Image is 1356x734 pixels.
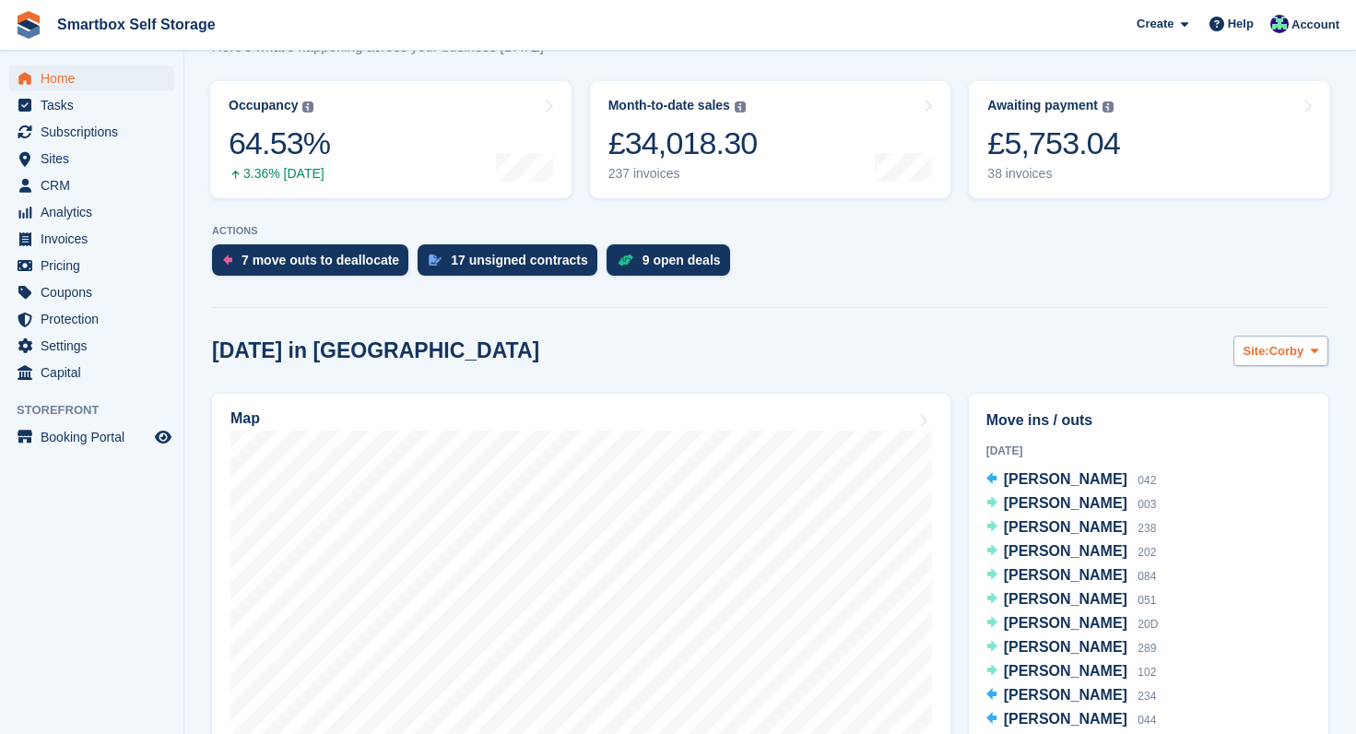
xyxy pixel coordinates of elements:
[1138,594,1156,607] span: 051
[1244,342,1269,361] span: Site:
[41,199,151,225] span: Analytics
[41,360,151,385] span: Capital
[986,708,1157,732] a: [PERSON_NAME] 044
[1291,16,1339,34] span: Account
[41,65,151,91] span: Home
[1138,714,1156,727] span: 044
[987,98,1098,113] div: Awaiting payment
[986,588,1157,612] a: [PERSON_NAME] 051
[9,306,174,332] a: menu
[1004,687,1127,703] span: [PERSON_NAME]
[230,410,260,427] h2: Map
[210,81,572,198] a: Occupancy 64.53% 3.36% [DATE]
[418,244,607,285] a: 17 unsigned contracts
[9,119,174,145] a: menu
[735,101,746,112] img: icon-info-grey-7440780725fd019a000dd9b08b2336e03edf1995a4989e88bcd33f0948082b44.svg
[969,81,1330,198] a: Awaiting payment £5,753.04 38 invoices
[9,253,174,278] a: menu
[1004,519,1127,535] span: [PERSON_NAME]
[1138,618,1158,631] span: 20D
[986,612,1159,636] a: [PERSON_NAME] 20D
[1004,471,1127,487] span: [PERSON_NAME]
[1004,495,1127,511] span: [PERSON_NAME]
[9,279,174,305] a: menu
[1004,663,1127,679] span: [PERSON_NAME]
[1004,615,1127,631] span: [PERSON_NAME]
[41,172,151,198] span: CRM
[1004,567,1127,583] span: [PERSON_NAME]
[986,443,1311,459] div: [DATE]
[41,253,151,278] span: Pricing
[9,172,174,198] a: menu
[17,401,183,420] span: Storefront
[229,166,330,182] div: 3.36% [DATE]
[643,253,721,267] div: 9 open deals
[41,92,151,118] span: Tasks
[1138,642,1156,655] span: 289
[987,124,1120,162] div: £5,753.04
[1004,711,1127,727] span: [PERSON_NAME]
[986,540,1157,564] a: [PERSON_NAME] 202
[212,244,418,285] a: 7 move outs to deallocate
[41,279,151,305] span: Coupons
[302,101,313,112] img: icon-info-grey-7440780725fd019a000dd9b08b2336e03edf1995a4989e88bcd33f0948082b44.svg
[1004,543,1127,559] span: [PERSON_NAME]
[607,244,739,285] a: 9 open deals
[986,684,1157,708] a: [PERSON_NAME] 234
[987,166,1120,182] div: 38 invoices
[223,255,232,266] img: move_outs_to_deallocate_icon-f764333ba52eb49d3ac5e1228854f67142a1ed5810a6f6cc68b1a99e826820c5.svg
[212,338,539,363] h2: [DATE] in [GEOGRAPHIC_DATA]
[1138,570,1156,583] span: 084
[608,166,758,182] div: 237 invoices
[41,333,151,359] span: Settings
[986,636,1157,660] a: [PERSON_NAME] 289
[1270,15,1289,33] img: Roger Canham
[1269,342,1304,361] span: Corby
[1137,15,1173,33] span: Create
[41,424,151,450] span: Booking Portal
[9,226,174,252] a: menu
[451,253,588,267] div: 17 unsigned contracts
[1102,101,1114,112] img: icon-info-grey-7440780725fd019a000dd9b08b2336e03edf1995a4989e88bcd33f0948082b44.svg
[608,98,730,113] div: Month-to-date sales
[1138,522,1156,535] span: 238
[986,516,1157,540] a: [PERSON_NAME] 238
[1138,474,1156,487] span: 042
[9,199,174,225] a: menu
[1228,15,1254,33] span: Help
[986,468,1157,492] a: [PERSON_NAME] 042
[618,254,633,266] img: deal-1b604bf984904fb50ccaf53a9ad4b4a5d6e5aea283cecdc64d6e3604feb123c2.svg
[1138,690,1156,703] span: 234
[9,92,174,118] a: menu
[242,253,399,267] div: 7 move outs to deallocate
[1004,591,1127,607] span: [PERSON_NAME]
[986,409,1311,432] h2: Move ins / outs
[9,146,174,172] a: menu
[9,424,174,450] a: menu
[41,119,151,145] span: Subscriptions
[229,124,330,162] div: 64.53%
[50,9,223,40] a: Smartbox Self Storage
[986,660,1157,684] a: [PERSON_NAME] 102
[1138,666,1156,679] span: 102
[229,98,298,113] div: Occupancy
[9,333,174,359] a: menu
[212,225,1328,237] p: ACTIONS
[9,65,174,91] a: menu
[1233,336,1328,366] button: Site: Corby
[986,564,1157,588] a: [PERSON_NAME] 084
[41,306,151,332] span: Protection
[1004,639,1127,655] span: [PERSON_NAME]
[429,255,442,266] img: contract_signature_icon-13c848040528278c33f63329250d36e43548de30e8caae1d1a13099fd9432cc5.svg
[986,492,1157,516] a: [PERSON_NAME] 003
[1138,546,1156,559] span: 202
[9,360,174,385] a: menu
[152,426,174,448] a: Preview store
[608,124,758,162] div: £34,018.30
[590,81,951,198] a: Month-to-date sales £34,018.30 237 invoices
[15,11,42,39] img: stora-icon-8386f47178a22dfd0bd8f6a31ec36ba5ce8667c1dd55bd0f319d3a0aa187defe.svg
[41,226,151,252] span: Invoices
[41,146,151,172] span: Sites
[1138,498,1156,511] span: 003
